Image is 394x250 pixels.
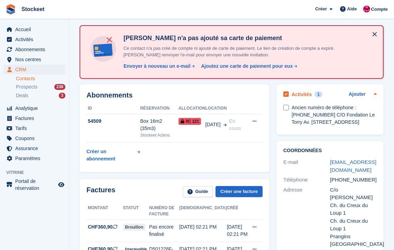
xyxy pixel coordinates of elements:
[86,186,115,197] h2: Factures
[3,154,65,163] a: menu
[86,203,123,220] th: Montant
[15,55,57,64] span: Nos centres
[216,186,263,197] a: Créer une facture
[3,45,65,54] a: menu
[292,101,377,129] a: Ancien numéro de téléphone : [PHONE_NUMBER] C/O Fondation Le Torry Av. [STREET_ADDRESS]
[330,240,377,248] div: [GEOGRAPHIC_DATA]
[121,34,363,42] h4: [PERSON_NAME] n'a pas ajouté sa carte de paiement
[179,223,227,231] div: [DATE] 02:21 PM
[19,3,47,15] a: Stockeet
[363,6,370,12] img: Valentin BURDET
[121,45,363,58] p: Ce contact n'a pas créé de compte ni ajouté de carte de paiement. Le lien de création de compte a...
[15,154,57,163] span: Paramètres
[314,91,322,98] div: 1
[178,118,201,125] span: 0C 121
[123,203,149,220] th: Statut
[15,35,57,44] span: Activités
[292,104,377,126] div: Ancien numéro de téléphone : [PHONE_NUMBER] C/O Fondation Le Torry Av. [STREET_ADDRESS]
[15,133,57,143] span: Coupons
[3,103,65,113] a: menu
[3,55,65,64] a: menu
[179,203,227,220] th: [DEMOGRAPHIC_DATA]
[89,34,118,64] img: no-card-linked-e7822e413c904bf8b177c4d89f31251c4716f9871600ec3ca5bfc59e148c83f4.svg
[15,65,57,74] span: CRM
[15,45,57,54] span: Abonnements
[3,65,65,74] a: menu
[15,178,57,192] span: Portail de réservation
[283,148,377,154] h2: Coordonnées
[205,121,221,128] span: [DATE]
[330,176,377,184] div: [PHONE_NUMBER]
[283,158,330,174] div: E-mail
[292,91,312,98] h2: Activités
[3,35,65,44] a: menu
[3,143,65,153] a: menu
[16,92,28,99] span: Deals
[59,93,65,99] div: 3
[6,4,16,15] img: stora-icon-8386f47178a22dfd0bd8f6a31ec36ba5ce8667c1dd55bd0f319d3a0aa187defe.svg
[15,123,57,133] span: Tarifs
[6,169,69,176] span: Vitrine
[140,118,178,132] div: Box 16m2 (35m3)
[3,133,65,143] a: menu
[15,25,57,34] span: Accueil
[140,103,178,114] th: Réservation
[16,84,37,90] span: Prospects
[330,186,377,217] div: C/o [PERSON_NAME] Ch. du Creux du Loup 1
[227,223,248,238] div: [DATE] 02:21 PM
[86,145,140,165] a: Créer un abonnement
[15,113,57,123] span: Factures
[201,63,293,70] div: Ajoutez une carte de paiement pour eux
[3,113,65,123] a: menu
[54,84,65,90] div: 238
[86,91,263,99] h2: Abonnements
[15,103,57,113] span: Analytique
[16,83,65,91] a: Prospects 238
[3,25,65,34] a: menu
[349,91,366,99] a: Ajouter
[330,233,377,241] div: Prangins
[88,223,113,231] span: CHF360,90
[16,75,65,82] a: Contacts
[149,203,179,220] th: Numéro de facture
[227,203,248,220] th: Créé
[283,176,330,184] div: Téléphone
[330,217,377,233] div: Ch. du Creux du Loup 1
[57,180,65,189] a: Boutique d'aperçu
[86,148,136,163] div: Créer un abonnement
[86,118,140,125] div: 54509
[315,6,327,12] span: Créer
[183,186,213,197] a: Guide
[149,223,179,238] div: Pas encore finalisé
[347,6,357,12] span: Aide
[198,63,298,70] a: Ajoutez une carte de paiement pour eux
[371,6,388,13] span: Compte
[15,143,57,153] span: Assurance
[3,123,65,133] a: menu
[205,103,248,114] th: Location
[3,178,65,192] a: menu
[86,103,140,114] th: ID
[123,63,191,70] div: Envoyer à nouveau un e-mail
[16,92,65,99] a: Deals 3
[330,159,376,173] a: [EMAIL_ADDRESS][DOMAIN_NAME]
[178,103,205,114] th: Allocation
[123,224,146,231] span: Brouillon
[229,118,241,131] span: En cours
[140,132,178,138] div: Stockeet Aclens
